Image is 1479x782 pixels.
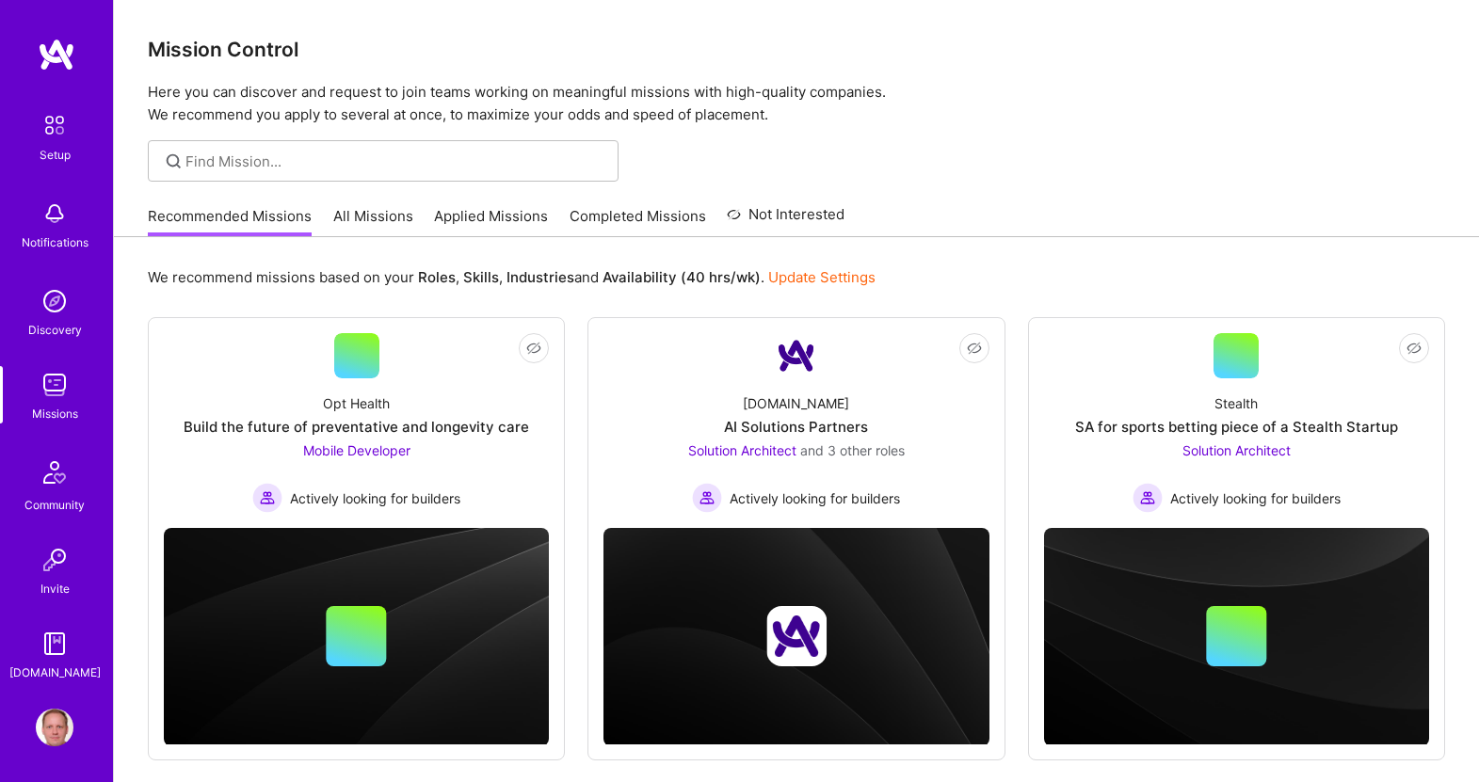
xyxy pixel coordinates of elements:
img: Actively looking for builders [252,483,282,513]
a: Completed Missions [570,206,706,237]
a: Update Settings [768,268,876,286]
img: discovery [36,282,73,320]
img: User Avatar [36,709,73,746]
a: Recommended Missions [148,206,312,237]
img: cover [1044,528,1429,745]
a: Not Interested [727,203,844,237]
i: icon EyeClosed [526,341,541,356]
div: Discovery [28,320,82,340]
span: and 3 other roles [800,442,905,458]
img: Actively looking for builders [1133,483,1163,513]
input: Find Mission... [185,152,604,171]
div: Build the future of preventative and longevity care [184,417,529,437]
div: [DOMAIN_NAME] [743,393,849,413]
b: Skills [463,268,499,286]
img: logo [38,38,75,72]
div: Stealth [1214,393,1258,413]
i: icon EyeClosed [967,341,982,356]
div: SA for sports betting piece of a Stealth Startup [1075,417,1398,437]
img: Invite [36,541,73,579]
div: AI Solutions Partners [724,417,868,437]
p: We recommend missions based on your , , and . [148,267,876,287]
span: Actively looking for builders [1170,488,1341,508]
div: Invite [40,579,70,598]
img: cover [164,528,549,745]
img: Actively looking for builders [692,483,722,513]
i: icon SearchGrey [163,151,185,172]
span: Actively looking for builders [290,488,460,508]
a: Applied Missions [434,206,548,237]
img: teamwork [36,366,73,404]
img: cover [603,528,989,745]
div: Setup [40,145,71,165]
span: Actively looking for builders [730,488,900,508]
b: Availability (40 hrs/wk) [603,268,761,286]
div: Opt Health [323,393,390,413]
span: Mobile Developer [303,442,410,458]
a: Company Logo[DOMAIN_NAME]AI Solutions PartnersSolution Architect and 3 other rolesActively lookin... [603,333,989,513]
img: Community [32,450,77,495]
div: Missions [32,404,78,423]
span: Solution Architect [688,442,796,458]
a: StealthSA for sports betting piece of a Stealth StartupSolution Architect Actively looking for bu... [1044,333,1429,513]
div: Community [24,495,85,515]
img: guide book [36,625,73,662]
img: bell [36,195,73,232]
i: icon EyeClosed [1407,341,1422,356]
img: setup [35,105,74,145]
a: User Avatar [31,709,78,746]
a: All Missions [333,206,413,237]
h3: Mission Control [148,38,1445,61]
p: Here you can discover and request to join teams working on meaningful missions with high-quality ... [148,81,1445,126]
img: Company logo [766,606,827,666]
img: Company Logo [774,333,819,378]
a: Opt HealthBuild the future of preventative and longevity careMobile Developer Actively looking fo... [164,333,549,513]
b: Industries [506,268,574,286]
b: Roles [418,268,456,286]
span: Solution Architect [1182,442,1291,458]
div: [DOMAIN_NAME] [9,662,101,682]
div: Notifications [22,232,88,252]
